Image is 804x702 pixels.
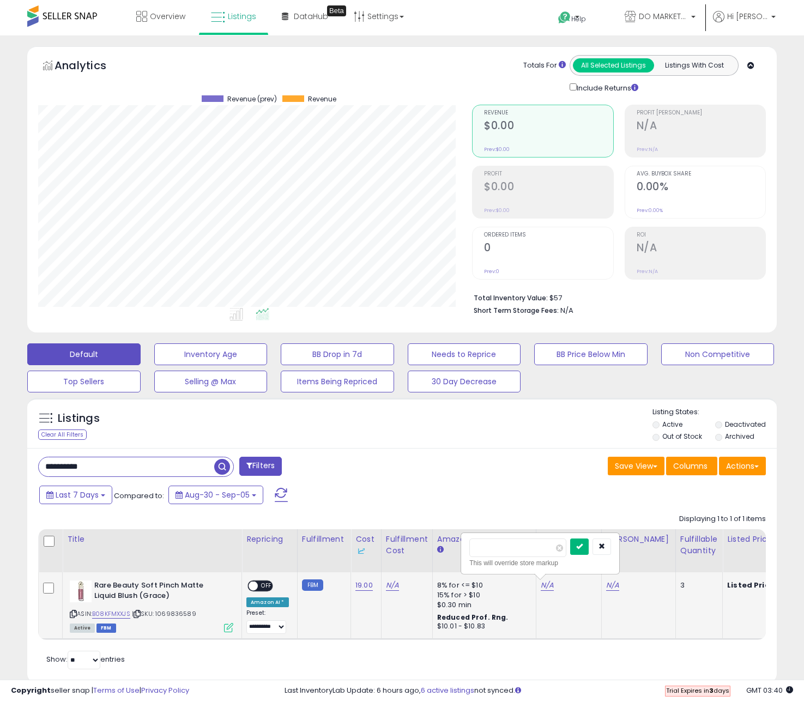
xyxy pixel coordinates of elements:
[719,457,766,475] button: Actions
[727,580,777,590] b: Listed Price:
[56,489,99,500] span: Last 7 Days
[637,180,765,195] h2: 0.00%
[608,457,664,475] button: Save View
[484,241,613,256] h2: 0
[437,534,531,545] div: Amazon Fees
[386,580,399,591] a: N/A
[386,534,428,556] div: Fulfillment Cost
[709,686,714,695] b: 3
[421,685,474,695] a: 6 active listings
[437,590,528,600] div: 15% for > $10
[666,686,729,695] span: Trial Expires in days
[639,11,688,22] span: DO MARKETPLACE LLC
[484,119,613,134] h2: $0.00
[132,609,196,618] span: | SKU: 1069836589
[484,207,510,214] small: Prev: $0.00
[58,411,100,426] h5: Listings
[92,609,130,619] a: B08KFMXXJS
[484,232,613,238] span: Ordered Items
[70,624,95,633] span: All listings currently available for purchase on Amazon
[38,429,87,440] div: Clear All Filters
[408,343,521,365] button: Needs to Reprice
[11,685,51,695] strong: Copyright
[355,545,377,556] div: Some or all of the values in this column are provided from Inventory Lab.
[474,293,548,302] b: Total Inventory Value:
[680,580,714,590] div: 3
[571,14,586,23] span: Help
[558,11,571,25] i: Get Help
[637,268,658,275] small: Prev: N/A
[327,5,346,16] div: Tooltip anchor
[469,558,611,568] div: This will override store markup
[725,420,766,429] label: Deactivated
[141,685,189,695] a: Privacy Policy
[246,597,289,607] div: Amazon AI *
[713,11,776,35] a: Hi [PERSON_NAME]
[27,343,141,365] button: Default
[39,486,112,504] button: Last 7 Days
[302,534,346,545] div: Fulfillment
[55,58,128,76] h5: Analytics
[437,613,509,622] b: Reduced Prof. Rng.
[228,11,256,22] span: Listings
[94,580,227,603] b: Rare Beauty Soft Pinch Matte Liquid Blush (Grace)
[662,432,702,441] label: Out of Stock
[408,371,521,392] button: 30 Day Decrease
[281,343,394,365] button: BB Drop in 7d
[437,545,444,555] small: Amazon Fees.
[355,546,366,556] img: InventoryLab Logo
[746,685,793,695] span: 2025-09-13 03:40 GMT
[308,95,336,103] span: Revenue
[27,371,141,392] button: Top Sellers
[561,81,651,94] div: Include Returns
[673,461,708,471] span: Columns
[606,580,619,591] a: N/A
[654,58,735,72] button: Listings With Cost
[573,58,654,72] button: All Selected Listings
[246,534,293,545] div: Repricing
[523,60,566,71] div: Totals For
[437,600,528,610] div: $0.30 min
[662,420,682,429] label: Active
[637,119,765,134] h2: N/A
[114,491,164,501] span: Compared to:
[606,545,671,556] div: Some or all of the values in this column are provided from Inventory Lab.
[637,241,765,256] h2: N/A
[150,11,185,22] span: Overview
[666,457,717,475] button: Columns
[679,514,766,524] div: Displaying 1 to 1 of 1 items
[285,686,793,696] div: Last InventoryLab Update: 6 hours ago, not synced.
[11,686,189,696] div: seller snap | |
[541,580,554,591] a: N/A
[560,305,573,316] span: N/A
[637,171,765,177] span: Avg. Buybox Share
[637,207,663,214] small: Prev: 0.00%
[227,95,277,103] span: Revenue (prev)
[246,609,289,634] div: Preset:
[606,534,671,556] div: [PERSON_NAME]
[258,582,275,591] span: OFF
[281,371,394,392] button: Items Being Repriced
[637,232,765,238] span: ROI
[652,407,777,417] p: Listing States:
[355,534,377,556] div: Cost
[302,579,323,591] small: FBM
[70,580,92,602] img: 21T8ZglgIdL._SL40_.jpg
[67,534,237,545] div: Title
[96,624,116,633] span: FBM
[474,306,559,315] b: Short Term Storage Fees:
[637,146,658,153] small: Prev: N/A
[474,291,758,304] li: $57
[355,580,373,591] a: 19.00
[484,180,613,195] h2: $0.00
[484,268,499,275] small: Prev: 0
[637,110,765,116] span: Profit [PERSON_NAME]
[46,654,125,664] span: Show: entries
[294,11,328,22] span: DataHub
[168,486,263,504] button: Aug-30 - Sep-05
[154,371,268,392] button: Selling @ Max
[484,171,613,177] span: Profit
[239,457,282,476] button: Filters
[484,110,613,116] span: Revenue
[727,11,768,22] span: Hi [PERSON_NAME]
